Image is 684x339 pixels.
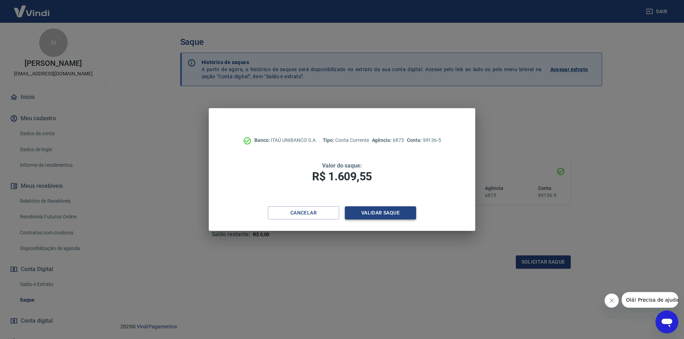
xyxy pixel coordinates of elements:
[4,5,60,11] span: Olá! Precisa de ajuda?
[605,293,619,308] iframe: Fechar mensagem
[655,311,678,333] iframe: Botão para abrir a janela de mensagens
[372,137,404,144] p: 6873
[622,292,678,308] iframe: Mensagem da empresa
[407,137,423,143] span: Conta:
[312,170,372,183] span: R$ 1.609,55
[323,137,369,144] p: Conta Corrente
[254,137,317,144] p: ITAÚ UNIBANCO S.A.
[323,137,336,143] span: Tipo:
[268,206,339,219] button: Cancelar
[254,137,271,143] span: Banco:
[322,162,362,169] span: Valor do saque:
[345,206,416,219] button: Validar saque
[407,137,441,144] p: 99136-5
[372,137,393,143] span: Agência:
